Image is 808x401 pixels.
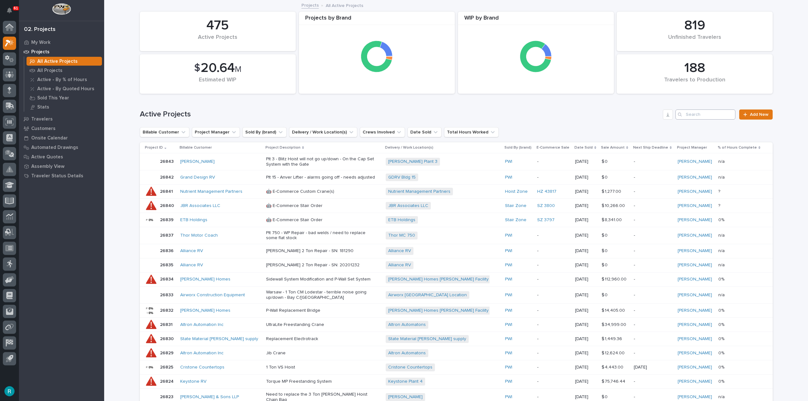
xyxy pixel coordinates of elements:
[388,308,489,313] a: [PERSON_NAME] Homes [PERSON_NAME] Facility
[140,213,773,227] tr: 2683926839 ETB Holdings 🤖 E-Commerce Stair OrderETB Holdings Stair Zone SZ 3797 [DATE]$ 8,341.00$...
[537,248,570,254] p: -
[537,144,569,151] p: E-Commerce Sale
[602,349,626,356] p: $ 12,624.00
[3,4,16,17] button: Notifications
[180,203,220,209] a: JBR Associates LLC
[31,164,64,169] p: Assembly View
[140,318,773,332] tr: 2683126831 Altron Automation Inc UltraLite Freestanding CraneAltron Automatons PWI -[DATE]$ 34,99...
[634,248,673,254] p: -
[678,189,712,194] a: [PERSON_NAME]
[8,8,16,18] div: Notifications61
[634,379,673,384] p: -
[675,109,735,120] input: Search
[718,232,726,238] p: n/a
[537,394,570,400] p: -
[388,336,466,342] a: State Material [PERSON_NAME] supply
[678,379,712,384] a: [PERSON_NAME]
[180,322,223,327] a: Altron Automation Inc
[602,174,609,180] p: $ 0
[160,363,175,370] p: 26825
[574,144,593,151] p: Date Sold
[140,170,773,184] tr: 2684226842 Grand Design RV Plt 15 - Anver Lifter - alarms going off - needs adjustedGDRV Bldg 15 ...
[718,158,726,164] p: n/a
[160,275,175,282] p: 26834
[575,322,597,327] p: [DATE]
[266,379,377,384] p: Torque MP Freestanding System
[601,144,625,151] p: Sale Amount
[537,175,570,180] p: -
[388,351,426,356] a: Altron Automatons
[289,127,357,137] button: Delivery / Work Location(s)
[388,159,437,164] a: [PERSON_NAME] Plant 3
[160,291,175,298] p: 26833
[388,322,426,327] a: Altron Automatons
[575,262,597,268] p: [DATE]
[678,203,712,209] a: [PERSON_NAME]
[537,308,570,313] p: -
[266,365,377,370] p: 1 Ton VS Hoist
[575,379,597,384] p: [DATE]
[140,184,773,198] tr: 2684126841 Nutrient Management Partners 🤖 E-Commerce Custom Crane(s)Nutrient Management Partners ...
[160,247,175,254] p: 26836
[634,189,673,194] p: -
[678,248,712,254] a: [PERSON_NAME]
[24,26,56,33] div: 02. Projects
[634,233,673,238] p: -
[575,308,597,313] p: [DATE]
[14,6,18,10] p: 61
[180,394,239,400] a: [PERSON_NAME] & Sons LLP
[140,272,773,286] tr: 2683426834 [PERSON_NAME] Homes Sidewall System Modification and P-Wall Set System[PERSON_NAME] Ho...
[718,393,726,400] p: n/a
[140,374,773,389] tr: 2682426824 Keystone RV Torque MP Freestanding SystemKeystone Plant 4 PWI -[DATE]$ 75,746.44$ 75,7...
[235,65,241,74] span: M
[140,258,773,272] tr: 2683526835 Alliance RV [PERSON_NAME] 2 Ton Repair - SN: 20201232Alliance RV PWI -[DATE]$ 0$ 0 -[P...
[505,365,512,370] a: PWI
[31,135,68,141] p: Onsite Calendar
[602,202,626,209] p: $ 10,266.00
[388,379,423,384] a: Keystone Plant 4
[537,233,570,238] p: -
[37,77,87,83] p: Active - By % of Hours
[24,57,104,66] a: All Active Projects
[160,261,175,268] p: 26835
[266,189,377,194] p: 🤖 E-Commerce Custom Crane(s)
[160,216,175,223] p: 26839
[266,217,377,223] p: 🤖 E-Commerce Stair Order
[180,189,242,194] a: Nutrient Management Partners
[266,248,377,254] p: [PERSON_NAME] 2 Ton Repair - SN: 181290
[575,217,597,223] p: [DATE]
[151,34,285,47] div: Active Projects
[388,203,428,209] a: JBR Associates LLC
[160,232,175,238] p: 26837
[160,188,174,194] p: 26841
[537,262,570,268] p: -
[633,144,668,151] p: Next Ship Deadline
[634,292,673,298] p: -
[388,175,416,180] a: GDRV Bldg 15
[180,308,230,313] a: [PERSON_NAME] Homes
[24,75,104,84] a: Active - By % of Hours
[634,308,673,313] p: -
[634,203,673,209] p: -
[602,307,626,313] p: $ 14,405.00
[140,286,773,304] tr: 2683326833 Airworx Construction Equipment Warsaw - 1 Ton CM Lodestar - terrible noise going up/do...
[388,365,432,370] a: Cristone Countertops
[677,144,707,151] p: Project Manager
[634,322,673,327] p: -
[31,173,83,179] p: Traveler Status Details
[537,189,556,194] a: HZ 43817
[388,394,423,400] a: [PERSON_NAME]
[678,394,712,400] a: [PERSON_NAME]
[537,365,570,370] p: -
[505,203,526,209] a: Stair Zone
[160,393,175,400] p: 26823
[678,336,712,342] a: [PERSON_NAME]
[634,262,673,268] p: -
[505,322,512,327] a: PWI
[505,351,512,356] a: PWI
[266,277,377,282] p: Sidewall System Modification and P-Wall Set System
[602,291,609,298] p: $ 0
[37,104,49,110] p: Stats
[718,335,726,342] p: 0%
